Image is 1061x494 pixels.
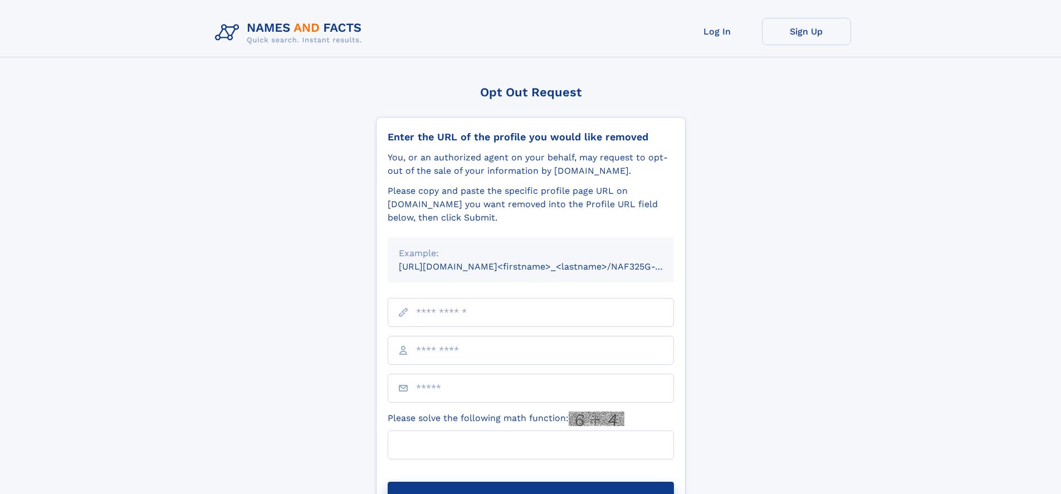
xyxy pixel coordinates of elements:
[673,18,762,45] a: Log In
[388,131,674,143] div: Enter the URL of the profile you would like removed
[388,184,674,224] div: Please copy and paste the specific profile page URL on [DOMAIN_NAME] you want removed into the Pr...
[211,18,371,48] img: Logo Names and Facts
[376,85,686,99] div: Opt Out Request
[388,151,674,178] div: You, or an authorized agent on your behalf, may request to opt-out of the sale of your informatio...
[762,18,851,45] a: Sign Up
[399,261,695,272] small: [URL][DOMAIN_NAME]<firstname>_<lastname>/NAF325G-xxxxxxxx
[399,247,663,260] div: Example:
[388,412,624,426] label: Please solve the following math function:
